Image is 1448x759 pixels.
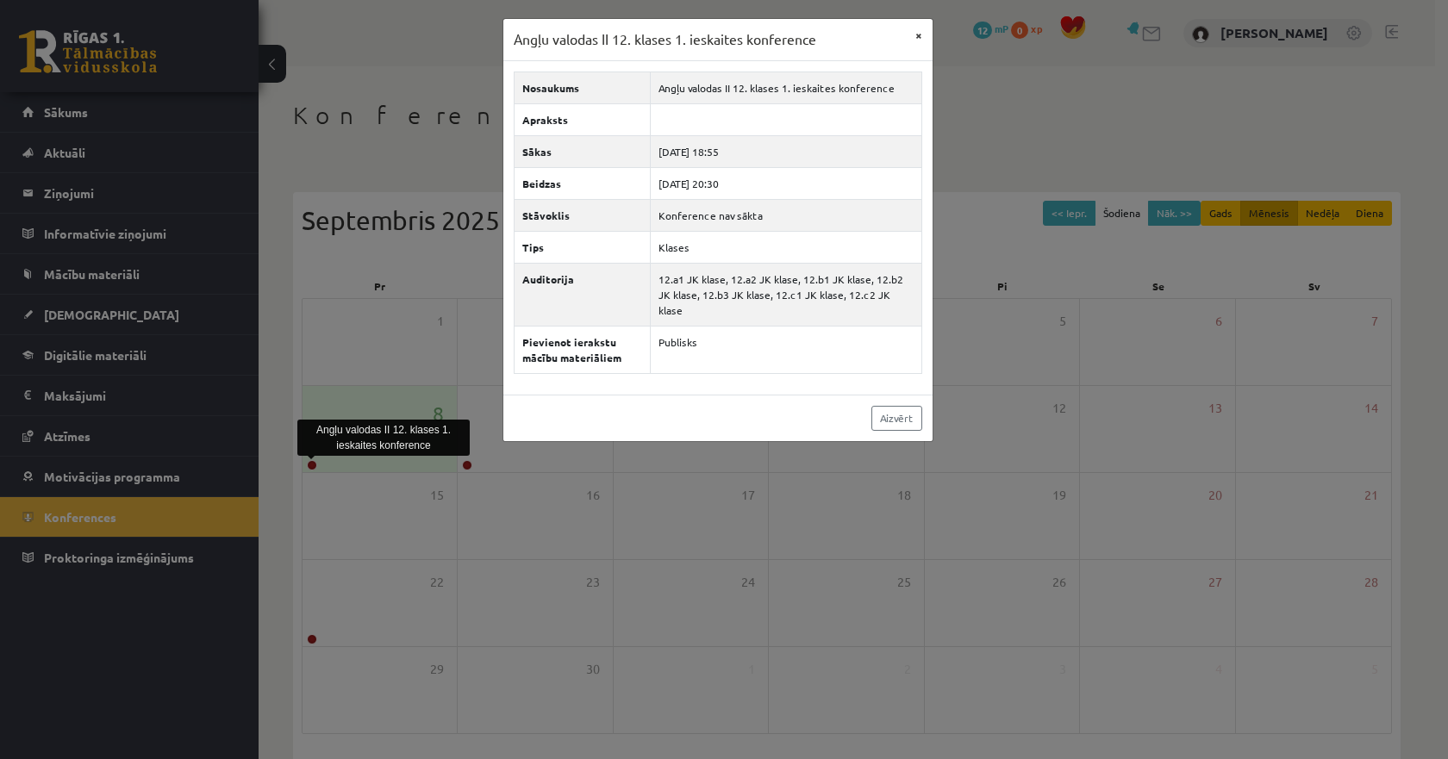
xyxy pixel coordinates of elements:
[514,263,651,326] th: Auditorija
[651,135,921,167] td: [DATE] 18:55
[905,19,933,52] button: ×
[651,326,921,373] td: Publisks
[514,135,651,167] th: Sākas
[514,231,651,263] th: Tips
[651,263,921,326] td: 12.a1 JK klase, 12.a2 JK klase, 12.b1 JK klase, 12.b2 JK klase, 12.b3 JK klase, 12.c1 JK klase, 1...
[514,29,816,50] h3: Angļu valodas II 12. klases 1. ieskaites konference
[651,231,921,263] td: Klases
[871,406,922,431] a: Aizvērt
[651,72,921,103] td: Angļu valodas II 12. klases 1. ieskaites konference
[514,199,651,231] th: Stāvoklis
[514,326,651,373] th: Pievienot ierakstu mācību materiāliem
[514,72,651,103] th: Nosaukums
[651,199,921,231] td: Konference nav sākta
[514,103,651,135] th: Apraksts
[297,420,470,456] div: Angļu valodas II 12. klases 1. ieskaites konference
[514,167,651,199] th: Beidzas
[651,167,921,199] td: [DATE] 20:30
